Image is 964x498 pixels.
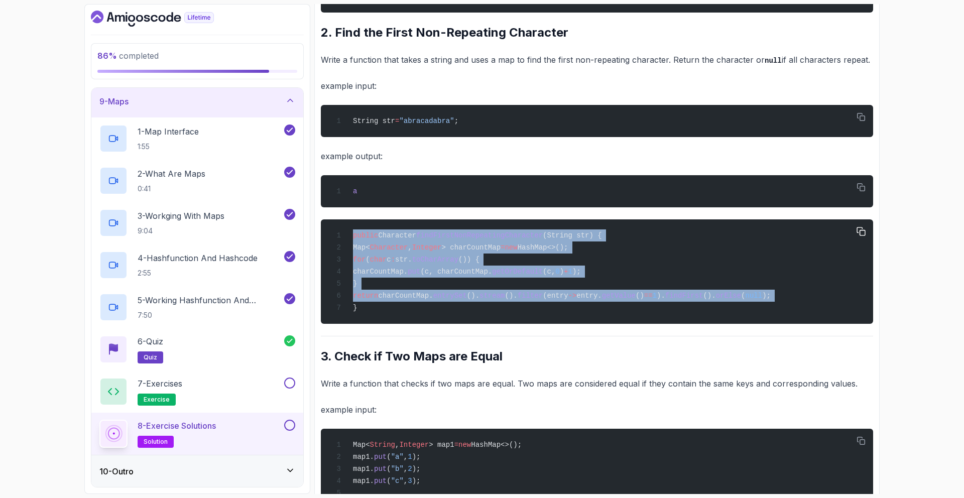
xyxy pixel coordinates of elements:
span: HashMap<>(); [471,441,522,449]
span: = [395,117,399,125]
span: c [387,256,391,264]
p: 8 - Exercise Solutions [138,420,216,432]
p: Write a function that checks if two maps are equal. Two maps are considered equal if they contain... [321,377,873,391]
button: 1-Map Interface1:55 [99,125,295,153]
span: for [353,256,366,264]
span: String [370,441,395,449]
span: , [404,453,408,461]
span: filter [518,292,543,300]
span: , [408,243,412,252]
span: solution [144,438,168,446]
span: 1 [653,292,657,300]
span: ); [762,292,771,300]
span: ) [560,268,564,276]
span: 1 [568,268,572,276]
span: findFirstNonRepeatingCharacter [416,231,543,239]
span: return [353,292,378,300]
span: "a" [391,453,404,461]
span: put [374,465,387,473]
span: char [370,256,387,264]
span: = [501,243,505,252]
p: example output: [321,149,873,163]
p: Write a function that takes a string and uses a map to find the first non-repeating character. Re... [321,53,873,67]
span: (c, charCountMap. [420,268,492,276]
span: = [454,441,458,449]
span: () [636,292,644,300]
span: quiz [144,353,157,361]
span: } [353,280,357,288]
span: , [404,465,408,473]
span: Character [370,243,408,252]
span: 0 [555,268,559,276]
span: + [564,268,568,276]
span: (String str) { [543,231,602,239]
span: (entry [543,292,568,300]
button: 9-Maps [91,85,303,117]
code: null [765,57,782,65]
span: new [505,243,517,252]
h2: 2. Find the First Non-Repeating Character [321,25,873,41]
button: 8-Exercise Solutionssolution [99,420,295,448]
span: } [353,304,357,312]
span: map1. [353,465,374,473]
span: map1. [353,477,374,485]
span: (). [703,292,715,300]
h3: 9 - Maps [99,95,129,107]
span: (). [467,292,479,300]
span: ); [412,477,421,485]
p: 2 - What Are Maps [138,168,205,180]
span: , [404,477,408,485]
button: 10-Outro [91,455,303,487]
span: charCountMap. [378,292,433,300]
p: 7:50 [138,310,282,320]
span: completed [97,51,159,61]
span: , [395,441,399,449]
span: ). [657,292,665,300]
p: 4 - Hashfunction And Hashcode [138,252,258,264]
span: > charCountMap [441,243,501,252]
span: public [353,231,378,239]
p: 5 - Working Hashfunction And Hashcode [138,294,282,306]
p: example input: [321,403,873,417]
span: > map1 [429,441,454,449]
span: stream [479,292,505,300]
span: ); [412,453,421,461]
p: 9:04 [138,226,224,236]
span: ( [387,453,391,461]
span: 86 % [97,51,117,61]
span: 3 [408,477,412,485]
span: new [458,441,471,449]
span: 2 [408,465,412,473]
span: String str [353,117,395,125]
span: ()) { [458,256,479,264]
p: 1 - Map Interface [138,126,199,138]
h2: 3. Check if Two Maps are Equal [321,348,873,364]
p: 6 - Quiz [138,335,163,347]
button: 7-Exercisesexercise [99,378,295,406]
span: orElse [716,292,741,300]
p: 0:41 [138,184,205,194]
span: ( [387,477,391,485]
span: findFirst [665,292,703,300]
span: Character [378,231,416,239]
span: ( [366,256,370,264]
span: Map< [353,243,370,252]
span: a [353,187,357,195]
a: Dashboard [91,11,237,27]
span: "c" [391,477,404,485]
button: 5-Working Hashfunction And Hashcode7:50 [99,293,295,321]
span: toCharArray [412,256,458,264]
span: HashMap<>(); [518,243,568,252]
p: example input: [321,79,873,93]
span: getOrDefault [492,268,543,276]
h3: 10 - Outro [99,465,134,477]
span: put [374,453,387,461]
span: entry. [576,292,601,300]
span: Integer [399,441,429,449]
span: str. [395,256,412,264]
span: ); [412,465,421,473]
span: put [408,268,420,276]
span: entrySet [433,292,467,300]
span: ); [572,268,581,276]
span: ( [387,465,391,473]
